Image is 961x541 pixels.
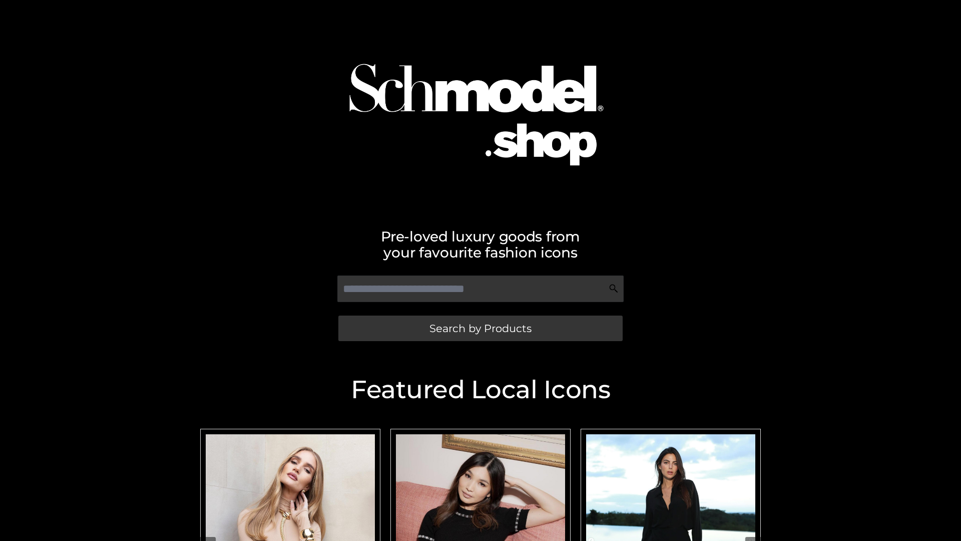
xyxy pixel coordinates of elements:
a: Search by Products [338,316,623,341]
h2: Pre-loved luxury goods from your favourite fashion icons [195,228,766,260]
span: Search by Products [429,323,532,334]
img: Search Icon [609,284,619,294]
h2: Featured Local Icons​ [195,377,766,402]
